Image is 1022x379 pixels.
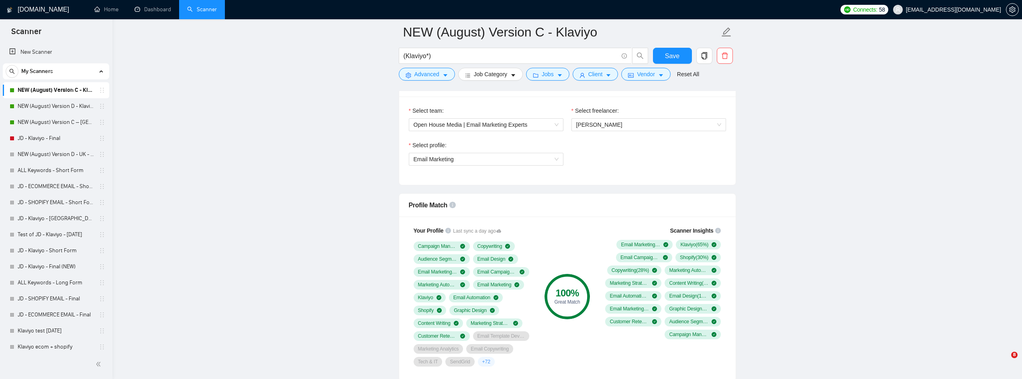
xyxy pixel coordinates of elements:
[717,52,732,59] span: delete
[637,70,655,79] span: Vendor
[610,306,649,312] span: Email Marketing Strategy ( 14 %)
[712,268,716,273] span: check-circle
[680,241,708,248] span: Klaviyo ( 65 %)
[418,346,459,352] span: Marketing Analytics
[669,280,708,286] span: Content Writing ( 19 %)
[628,72,634,78] span: idcard
[895,7,901,12] span: user
[437,308,442,313] span: check-circle
[610,293,649,299] span: Email Automation ( 15 %)
[652,281,657,286] span: check-circle
[18,82,94,98] a: NEW (August) Version C - Klaviyo
[680,254,708,261] span: Shopify ( 30 %)
[99,247,105,254] span: holder
[621,241,660,248] span: Email Marketing ( 81 %)
[418,307,434,314] span: Shopify
[135,6,171,13] a: dashboardDashboard
[715,228,721,233] span: info-circle
[443,72,448,78] span: caret-down
[418,269,457,275] span: Email Marketing Strategy
[21,63,53,79] span: My Scanners
[18,323,94,339] a: Klaviyo test [DATE]
[409,106,444,115] label: Select team:
[18,146,94,162] a: NEW (August) Version D - UK - Klaviyo
[490,308,495,313] span: check-circle
[477,243,502,249] span: Copywriting
[18,195,94,211] a: JD - SHOPIFY EMAIL - Short Form
[18,211,94,227] a: JD - Klaviyo - [GEOGRAPHIC_DATA] - only
[18,259,94,275] a: JD - Klaviyo - Final (NEW)
[99,87,105,93] span: holder
[477,333,525,339] span: Email Template Development
[653,48,692,64] button: Save
[18,114,94,130] a: NEW (August) Version C – [GEOGRAPHIC_DATA] - Klaviyo
[606,72,611,78] span: caret-down
[477,256,506,262] span: Email Design
[505,244,510,249] span: check-circle
[669,293,708,299] span: Email Design ( 14 %)
[460,257,465,261] span: check-circle
[9,44,103,60] a: New Scanner
[99,231,105,238] span: holder
[454,307,487,314] span: Graphic Design
[670,228,713,233] span: Scanner Insights
[712,242,716,247] span: check-circle
[1006,6,1019,13] a: setting
[853,5,877,14] span: Connects:
[99,312,105,318] span: holder
[669,331,708,338] span: Campaign Management ( 9 %)
[545,300,590,304] div: Great Match
[5,26,48,43] span: Scanner
[669,267,708,274] span: Marketing Automation ( 24 %)
[7,4,12,16] img: logo
[399,68,455,81] button: settingAdvancedcaret-down
[652,319,657,324] span: check-circle
[412,141,447,150] span: Select profile:
[460,244,465,249] span: check-circle
[663,255,668,260] span: check-circle
[18,227,94,243] a: Test of JD - Klaviyo - [DATE]
[418,294,433,301] span: Klaviyo
[96,360,104,368] span: double-left
[453,227,501,235] span: Last sync a day ago
[576,122,622,128] span: [PERSON_NAME]
[533,72,539,78] span: folder
[477,269,517,275] span: Email Campaign Setup
[508,257,513,261] span: check-circle
[712,319,716,324] span: check-circle
[18,178,94,195] a: JD - ECOMMERCE EMAIL - Short Form
[579,72,585,78] span: user
[712,306,716,311] span: check-circle
[995,352,1014,371] iframe: Intercom live chat
[879,5,885,14] span: 58
[588,70,603,79] span: Client
[1006,3,1019,16] button: setting
[652,306,657,311] span: check-circle
[99,280,105,286] span: holder
[620,254,660,261] span: Email Campaign Setup ( 58 %)
[187,6,217,13] a: searchScanner
[94,6,118,13] a: homeHome
[99,135,105,142] span: holder
[510,72,516,78] span: caret-down
[717,48,733,64] button: delete
[844,6,851,13] img: upwork-logo.png
[610,280,649,286] span: Marketing Strategy ( 23 %)
[18,275,94,291] a: ALL Keywords - Long Form
[418,320,451,326] span: Content Writing
[414,119,559,131] span: Open House Media | Email Marketing Experts
[18,307,94,323] a: JD - ECOMMERCE EMAIL - Final
[622,53,627,59] span: info-circle
[3,44,109,60] li: New Scanner
[99,263,105,270] span: holder
[6,69,18,74] span: search
[721,27,732,37] span: edit
[471,320,510,326] span: Marketing Strategy
[99,151,105,158] span: holder
[18,339,94,355] a: Klaviyo ecom + shopify
[99,167,105,174] span: holder
[571,106,619,115] label: Select freelancer:
[526,68,569,81] button: folderJobscaret-down
[612,267,649,274] span: Copywriting ( 28 %)
[454,321,459,326] span: check-circle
